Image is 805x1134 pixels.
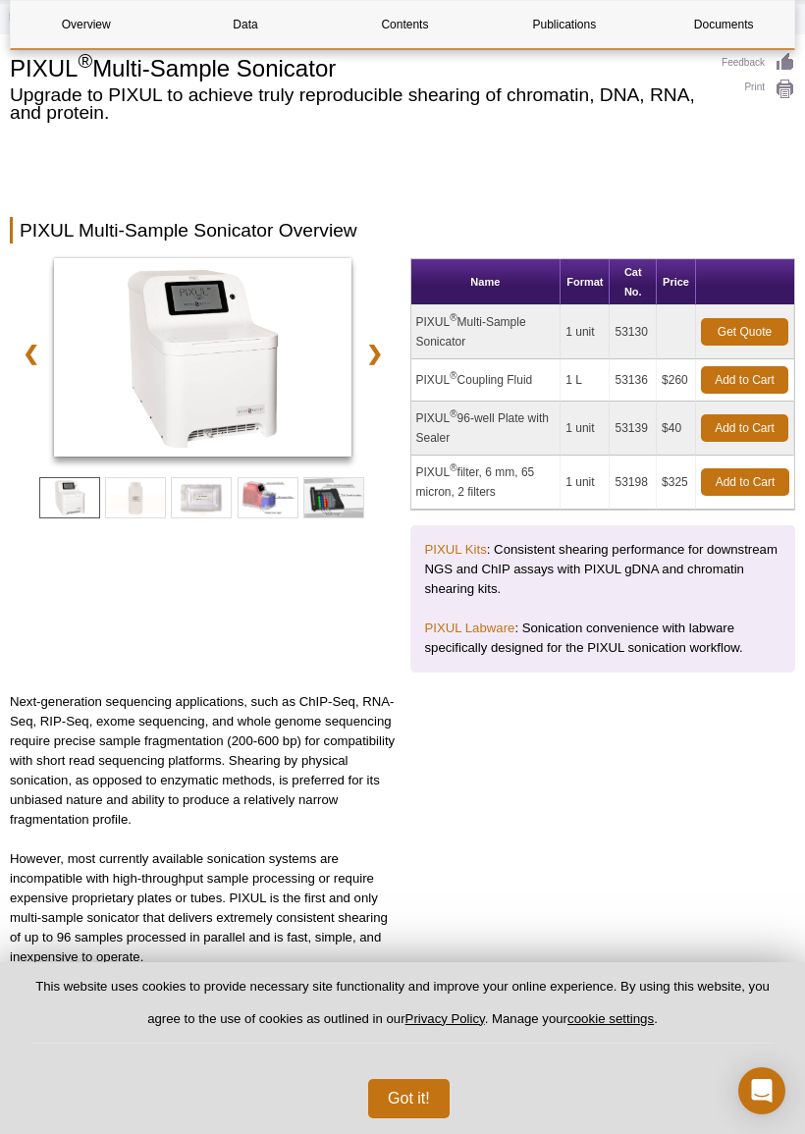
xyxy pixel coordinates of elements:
[610,402,657,456] td: 53139
[738,1067,785,1114] div: Open Intercom Messenger
[489,1,639,48] a: Publications
[561,359,610,402] td: 1 L
[649,1,799,48] a: Documents
[701,318,788,346] a: Get Quote
[561,305,610,359] td: 1 unit
[450,370,456,381] sup: ®
[610,259,657,305] th: Cat No.
[10,331,52,376] a: ❮
[330,1,480,48] a: Contents
[610,456,657,510] td: 53198
[567,1011,654,1026] button: cookie settings
[722,79,795,100] a: Print
[410,692,796,909] iframe: PIXUL Multi-Sample Sonicator: Sample Preparation, Proteomics and Beyond
[610,305,657,359] td: 53130
[701,366,788,394] a: Add to Cart
[701,414,788,442] a: Add to Cart
[411,305,562,359] td: PIXUL Multi-Sample Sonicator
[657,456,696,510] td: $325
[368,1079,450,1118] button: Got it!
[11,1,161,48] a: Overview
[561,456,610,510] td: 1 unit
[561,402,610,456] td: 1 unit
[353,331,396,376] a: ❯
[54,258,351,462] a: PIXUL Multi-Sample Sonicator
[170,1,320,48] a: Data
[425,542,487,557] a: PIXUL Kits
[10,217,795,243] h2: PIXUL Multi-Sample Sonicator Overview
[610,359,657,402] td: 53136
[411,402,562,456] td: PIXUL 96-well Plate with Sealer
[425,540,781,599] p: : Consistent shearing performance for downstream NGS and ChIP assays with PIXUL gDNA and chromati...
[78,50,92,72] sup: ®
[10,692,396,830] p: Next-generation sequencing applications, such as ChIP-Seq, RNA-Seq, RIP-Seq, exome sequencing, an...
[411,456,562,510] td: PIXUL filter, 6 mm, 65 micron, 2 filters
[54,258,351,457] img: PIXUL Multi-Sample Sonicator
[657,259,696,305] th: Price
[9,9,47,27] a: Products
[450,312,456,323] sup: ®
[450,462,456,473] sup: ®
[425,621,515,635] a: PIXUL Labware
[411,359,562,402] td: PIXUL Coupling Fluid
[405,1011,485,1026] a: Privacy Policy
[10,849,396,967] p: However, most currently available sonication systems are incompatible with high-throughput sample...
[657,402,696,456] td: $40
[561,259,610,305] th: Format
[31,978,774,1044] p: This website uses cookies to provide necessary site functionality and improve your online experie...
[10,52,702,81] h1: PIXUL Multi-Sample Sonicator
[450,408,456,419] sup: ®
[425,619,781,658] p: : Sonication convenience with labware specifically designed for the PIXUL sonication workflow.
[411,259,562,305] th: Name
[657,359,696,402] td: $260
[701,468,789,496] a: Add to Cart
[10,86,702,122] h2: Upgrade to PIXUL to achieve truly reproducible shearing of chromatin, DNA, RNA, and protein.
[722,52,795,74] a: Feedback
